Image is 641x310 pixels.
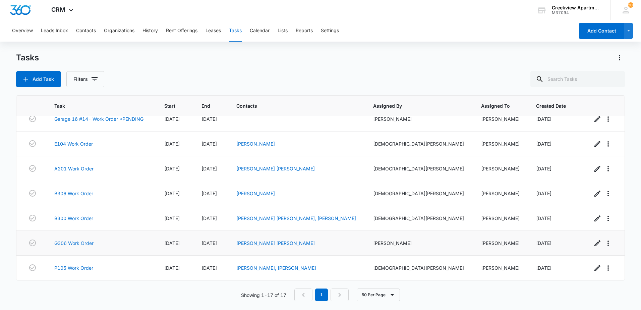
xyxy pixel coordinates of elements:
span: [DATE] [536,191,551,196]
div: [PERSON_NAME] [481,240,520,247]
div: [PERSON_NAME] [373,240,465,247]
span: [DATE] [201,265,217,271]
div: account name [552,5,601,10]
span: [DATE] [164,191,180,196]
button: Calendar [250,20,270,42]
button: Add Task [16,71,61,87]
a: B300 Work Order [54,215,93,222]
span: 207 [628,2,633,8]
a: [PERSON_NAME] [PERSON_NAME] [236,240,315,246]
button: Leads Inbox [41,20,68,42]
button: Leases [206,20,221,42]
span: [DATE] [201,240,217,246]
button: Organizations [104,20,134,42]
input: Search Tasks [530,71,625,87]
a: G306 Work Order [54,240,94,247]
a: [PERSON_NAME] [236,141,275,147]
span: [DATE] [201,141,217,147]
div: [DEMOGRAPHIC_DATA][PERSON_NAME] [373,140,465,147]
button: Reports [296,20,313,42]
nav: Pagination [294,289,349,301]
a: E104 Work Order [54,140,93,147]
span: [DATE] [201,166,217,171]
span: [DATE] [164,215,180,221]
button: 50 Per Page [357,289,400,301]
a: P105 Work Order [54,264,93,271]
button: Contacts [76,20,96,42]
a: Garage 16 #14- Work Order *PENDING [54,115,143,122]
a: [PERSON_NAME] [236,191,275,196]
a: A201 Work Order [54,165,94,172]
span: [DATE] [164,240,180,246]
button: Filters [66,71,104,87]
a: B306 Work Order [54,190,93,197]
button: History [142,20,158,42]
span: [DATE] [201,191,217,196]
div: [PERSON_NAME] [481,140,520,147]
button: Add Contact [579,23,624,39]
div: [PERSON_NAME] [481,115,520,122]
span: Created Date [536,102,566,109]
div: [PERSON_NAME] [481,264,520,271]
span: [DATE] [536,116,551,122]
div: [PERSON_NAME] [481,190,520,197]
a: [PERSON_NAME] [PERSON_NAME], [PERSON_NAME] [236,215,356,221]
div: [DEMOGRAPHIC_DATA][PERSON_NAME] [373,190,465,197]
h1: Tasks [16,53,39,63]
span: Assigned To [481,102,510,109]
span: [DATE] [164,141,180,147]
a: [PERSON_NAME] [PERSON_NAME] [236,166,315,171]
span: CRM [51,6,65,13]
span: Contacts [236,102,347,109]
span: [DATE] [201,116,217,122]
span: [DATE] [536,166,551,171]
div: [PERSON_NAME] [481,165,520,172]
span: [DATE] [536,240,551,246]
em: 1 [315,289,328,301]
a: [PERSON_NAME], [PERSON_NAME] [236,265,316,271]
span: [DATE] [536,215,551,221]
button: Overview [12,20,33,42]
p: Showing 1-17 of 17 [241,292,286,299]
button: Rent Offerings [166,20,197,42]
div: [DEMOGRAPHIC_DATA][PERSON_NAME] [373,215,465,222]
span: [DATE] [536,265,551,271]
span: End [201,102,211,109]
span: Start [164,102,176,109]
button: Settings [321,20,339,42]
div: [DEMOGRAPHIC_DATA][PERSON_NAME] [373,264,465,271]
span: [DATE] [164,116,180,122]
span: Assigned By [373,102,455,109]
div: [DEMOGRAPHIC_DATA][PERSON_NAME] [373,165,465,172]
div: [PERSON_NAME] [481,215,520,222]
span: [DATE] [164,166,180,171]
span: Task [54,102,139,109]
span: [DATE] [164,265,180,271]
button: Actions [614,52,625,63]
button: Lists [278,20,288,42]
span: [DATE] [201,215,217,221]
span: [DATE] [536,141,551,147]
button: Tasks [229,20,242,42]
div: account id [552,10,601,15]
div: [PERSON_NAME] [373,115,465,122]
div: notifications count [628,2,633,8]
